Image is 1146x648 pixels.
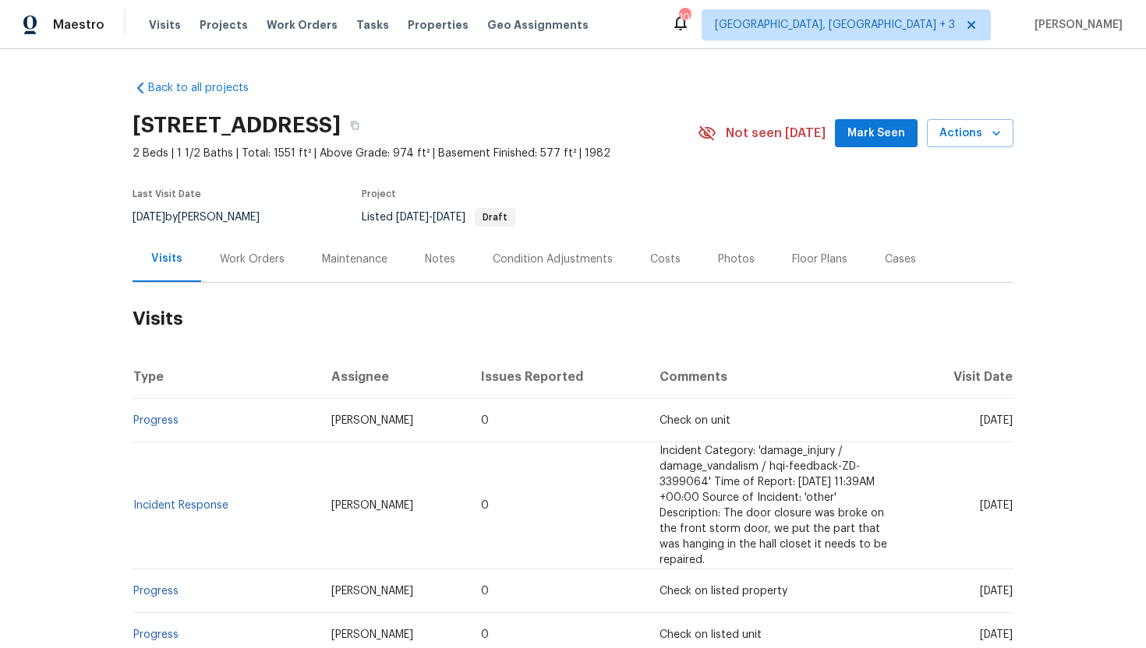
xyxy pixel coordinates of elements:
span: [PERSON_NAME] [1028,17,1123,33]
button: Mark Seen [835,119,918,148]
span: Tasks [356,19,389,30]
span: Last Visit Date [133,189,201,199]
span: Projects [200,17,248,33]
span: [PERSON_NAME] [331,586,413,597]
span: Check on listed property [660,586,787,597]
span: [PERSON_NAME] [331,415,413,426]
th: Type [133,355,319,399]
span: [PERSON_NAME] [331,500,413,511]
a: Progress [133,629,179,640]
span: [GEOGRAPHIC_DATA], [GEOGRAPHIC_DATA] + 3 [715,17,955,33]
span: Check on listed unit [660,629,762,640]
a: Progress [133,415,179,426]
div: Maintenance [322,252,387,267]
a: Progress [133,586,179,597]
span: Geo Assignments [487,17,589,33]
span: [DATE] [396,212,429,223]
span: Listed [362,212,515,223]
div: Floor Plans [792,252,847,267]
button: Copy Address [341,111,369,139]
span: 0 [481,586,489,597]
span: Visits [149,17,181,33]
span: Maestro [53,17,104,33]
button: Actions [927,119,1013,148]
div: Costs [650,252,681,267]
span: Not seen [DATE] [726,125,826,141]
span: 0 [481,629,489,640]
h2: [STREET_ADDRESS] [133,118,341,133]
span: [DATE] [980,586,1013,597]
span: [DATE] [980,415,1013,426]
div: Work Orders [220,252,285,267]
span: Work Orders [267,17,338,33]
span: 0 [481,415,489,426]
span: Project [362,189,396,199]
span: 0 [481,500,489,511]
th: Visit Date [911,355,1013,399]
div: Photos [718,252,755,267]
th: Issues Reported [469,355,647,399]
h2: Visits [133,283,1013,355]
span: 2 Beds | 1 1/2 Baths | Total: 1551 ft² | Above Grade: 974 ft² | Basement Finished: 577 ft² | 1982 [133,146,698,161]
div: by [PERSON_NAME] [133,208,278,227]
span: Properties [408,17,469,33]
div: Notes [425,252,455,267]
span: [DATE] [433,212,465,223]
div: Cases [885,252,916,267]
th: Comments [647,355,911,399]
div: Condition Adjustments [493,252,613,267]
span: Mark Seen [847,124,905,143]
div: Visits [151,251,182,266]
span: [DATE] [133,212,165,223]
span: Actions [939,124,1001,143]
div: 107 [679,9,690,25]
span: - [396,212,465,223]
span: Check on unit [660,415,730,426]
span: Draft [476,213,514,222]
span: [DATE] [980,629,1013,640]
a: Back to all projects [133,80,282,96]
th: Assignee [319,355,469,399]
span: [PERSON_NAME] [331,629,413,640]
span: [DATE] [980,500,1013,511]
a: Incident Response [133,500,228,511]
span: Incident Category: 'damage_injury / damage_vandalism / hqi-feedback-ZD-3399064' Time of Report: [... [660,445,887,565]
